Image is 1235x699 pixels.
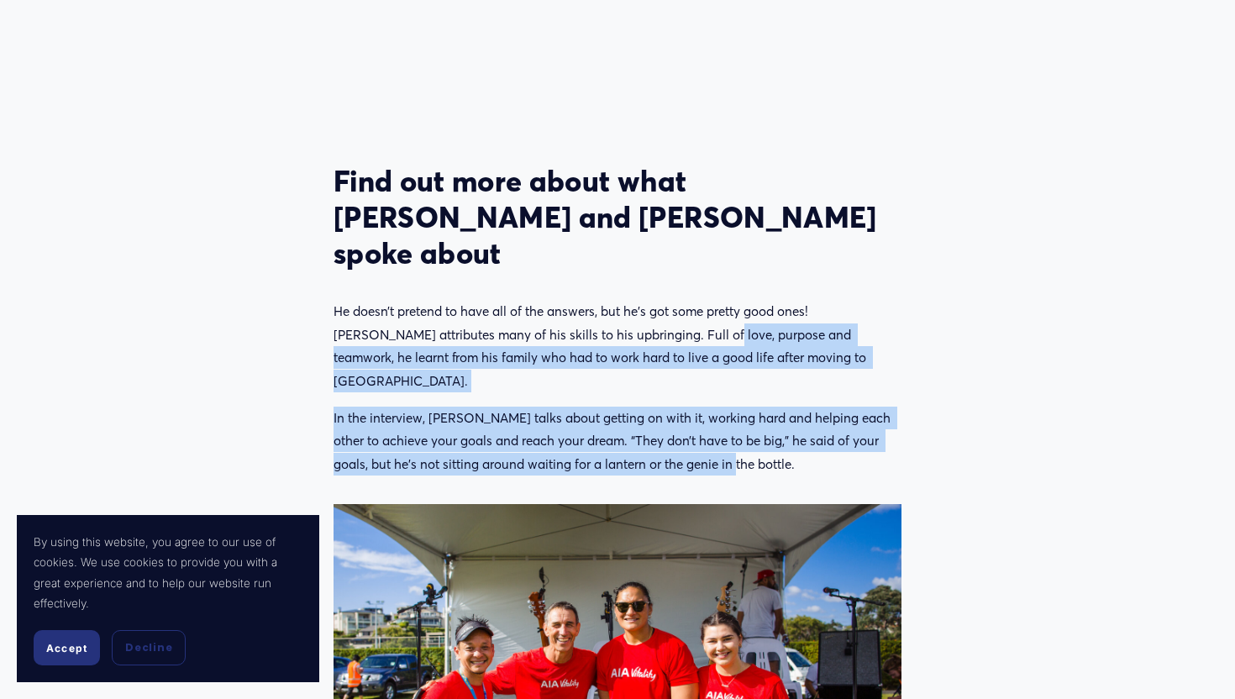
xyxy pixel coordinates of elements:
[112,630,186,665] button: Decline
[334,163,884,271] strong: Find out more about what [PERSON_NAME] and [PERSON_NAME] spoke about
[17,515,319,682] section: Cookie banner
[334,300,901,392] p: He doesn’t pretend to have all of the answers, but he’s got some pretty good ones! [PERSON_NAME] ...
[334,407,901,476] p: In the interview, [PERSON_NAME] talks about getting on with it, working hard and helping each oth...
[125,640,172,655] span: Decline
[34,630,100,665] button: Accept
[46,642,87,654] span: Accept
[34,532,302,613] p: By using this website, you agree to our use of cookies. We use cookies to provide you with a grea...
